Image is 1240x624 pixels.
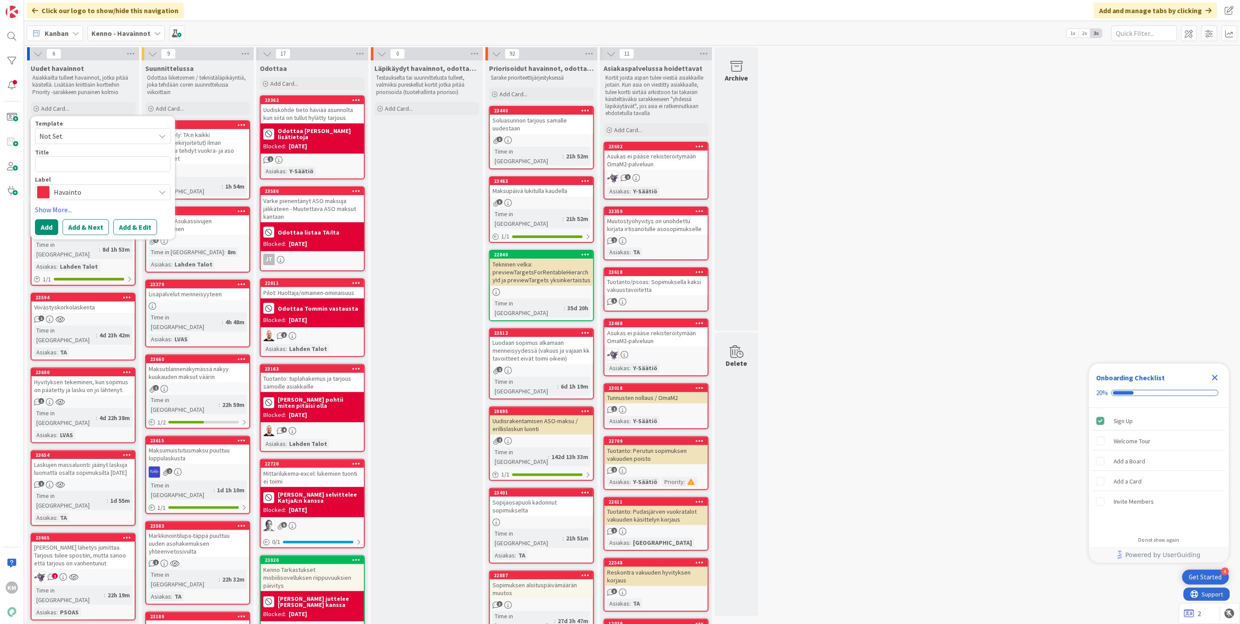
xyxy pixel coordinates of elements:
div: 23463Maksupäivä lukitulla kaudella [490,177,593,196]
div: Soluasunnon tarjous samalle uudestaan [490,115,593,134]
div: Time in [GEOGRAPHIC_DATA] [34,240,99,259]
div: Blocked: [263,410,286,420]
div: 23362Uudiskohde tieto häviää asunnolta kun siitä on tullut hylätty tarjous [261,96,364,123]
div: Lisäpalvelut menneisyyteen [146,288,249,300]
div: 23512 [494,330,593,336]
span: 3 [497,137,503,142]
div: 22709 [608,438,708,444]
div: 23586Varke pienentänyt ASO maksuja jälikäteen - Muutettava ASO maksut kantaan [261,187,364,222]
div: Asiakas [149,259,171,269]
button: Add & Edit [113,219,157,235]
div: Close Checklist [1208,371,1222,385]
div: 23463 [490,177,593,185]
div: 23440 [494,108,593,114]
div: 23660Maksutilannenäkymässä näkyy kuukauden maksut väärin [146,355,249,382]
div: Time in [GEOGRAPHIC_DATA] [34,326,96,345]
span: 9 [161,49,176,59]
div: 23440Soluasunnon tarjous samalle uudestaan [490,107,593,134]
div: 23687 [146,121,249,129]
div: 23018 [608,385,708,391]
div: Asukas ei pääse rekisteröitymään OmaM2-palveluun [604,151,708,170]
div: LVAS [172,334,190,344]
div: 23468 [604,319,708,327]
div: 22811 [261,279,364,287]
div: Asiakas [607,247,629,257]
div: 23654 [35,452,135,458]
div: 4d 22h 38m [97,413,132,423]
div: Time in [GEOGRAPHIC_DATA] [493,447,548,466]
div: Lahden Talot [172,259,215,269]
div: LM [31,571,135,583]
span: : [99,245,100,254]
div: Luodaan sopimus alkamaan menneisyydessä (vakuus ja vajaan kk tavoitteet eivät toimi oikein) [490,337,593,364]
span: Add Card... [614,126,642,134]
span: 1 [268,156,273,162]
span: : [96,330,97,340]
span: : [286,166,287,176]
div: 1/2 [146,417,249,428]
div: 23618 [608,269,708,275]
span: 2 [497,437,503,443]
b: Kenno - Havainnot [91,29,150,38]
div: Archive [725,73,748,83]
div: Sign Up [1114,416,1133,426]
div: Sign Up is complete. [1093,411,1226,431]
span: : [564,303,565,313]
div: Time in [GEOGRAPHIC_DATA] [34,408,96,428]
div: Tuotanto: Perutun sopimuksen vakuuden poisto [604,445,708,464]
div: JT [261,254,364,265]
div: 4h 48m [223,317,247,327]
span: 1 / 1 [43,275,51,284]
span: : [56,347,58,357]
div: Uudisrakentamisen ASO-maksu / erillislaskun luonti [490,415,593,435]
span: : [548,452,549,462]
span: : [171,259,172,269]
img: PH [263,520,275,531]
div: LM [604,172,708,184]
div: Y-Säätiö [631,363,660,373]
div: 23512Luodaan sopimus alkamaan menneisyydessä (vakuus ja vajaan kk tavoitteet eivät toimi oikein) [490,329,593,364]
div: Time in [GEOGRAPHIC_DATA] [149,247,224,257]
div: 23602 [604,143,708,151]
div: Varke pienentänyt ASO maksuja jälikäteen - Muutettava ASO maksut kantaan [261,195,364,222]
div: 22811 [265,280,364,286]
div: 23401Sopijaosapuoli kadonnut sopimukselta [490,489,593,516]
div: 23163 [265,366,364,372]
span: 4 [281,427,287,433]
span: 0 [390,49,405,59]
span: : [557,382,559,391]
div: JT [263,254,275,265]
img: avatar [6,606,18,618]
span: : [562,151,564,161]
span: : [629,247,631,257]
span: : [56,430,58,440]
div: 23163 [261,365,364,373]
span: Uudet havainnot [31,64,84,73]
span: 2x [1079,29,1090,38]
span: 1 [611,237,617,243]
div: Pilot: Huoltaja/omainen-ominaisuus [261,287,364,298]
div: 22548Reskontra vakuuden hyvityksen korjaus [604,559,708,586]
div: 23615Maksumuistutusmaksu puuttuu loppulaskusta [146,437,249,464]
div: Viivästyskorkolaskenta [31,301,135,313]
div: Do not show again [1139,536,1180,543]
input: Quick Filter... [1111,25,1177,41]
a: Show More... [35,204,171,215]
span: 3 [497,199,503,205]
div: 23163Tuotanto: tuplahakemus ja tarjous samoille asiakkaille [261,365,364,392]
div: 22720 [261,460,364,468]
div: Time in [GEOGRAPHIC_DATA] [493,209,562,228]
span: Support [18,1,40,12]
span: : [222,182,223,191]
img: LM [607,172,618,184]
div: 23602Asukas ei pääse rekisteröitymään OmaM2-palveluun [604,143,708,170]
span: 1 [38,398,44,404]
div: 23654 [31,451,135,459]
div: Checklist progress: 20% [1096,389,1222,397]
span: 2 [497,367,503,372]
div: 22840 [494,252,593,258]
div: Tekninen velka: previewTargetsForRentableHierarchyId ja previewTargets yksinkertaistus [490,259,593,286]
img: TM [263,330,275,341]
div: 23687 [150,122,249,128]
div: 23586 [261,187,364,195]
